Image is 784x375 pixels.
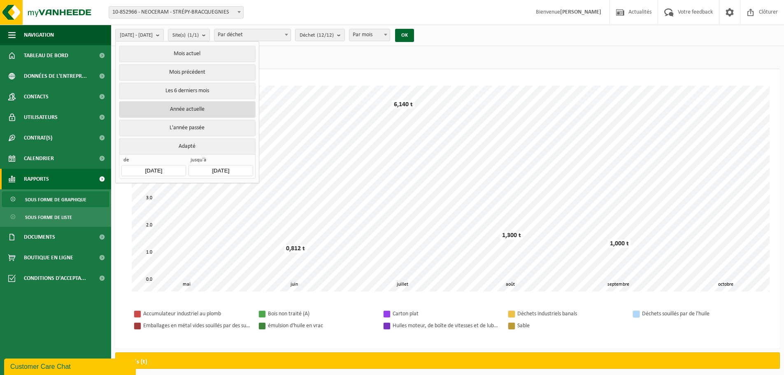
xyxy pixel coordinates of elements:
span: Par mois [349,29,390,41]
button: Mois précédent [119,64,255,81]
div: Sable [517,321,624,331]
div: Déchets industriels banals [517,309,624,319]
span: 10-852966 - NEOCERAM - STRÉPY-BRACQUEGNIES [109,7,243,18]
span: Conditions d'accepta... [24,268,86,289]
div: 1,000 t [608,240,631,248]
button: Les 6 derniers mois [119,83,255,99]
iframe: chat widget [4,357,137,375]
span: Contrat(s) [24,128,52,148]
span: Boutique en ligne [24,247,73,268]
span: Par déchet [214,29,291,41]
strong: [PERSON_NAME] [560,9,601,15]
span: jusqu'à [188,157,253,165]
div: Bois non traité (A) [268,309,375,319]
count: (12/12) [317,33,334,38]
span: Utilisateurs [24,107,58,128]
span: Rapports [24,169,49,189]
button: Adapté [119,138,255,154]
button: Année actuelle [119,101,255,118]
span: de [121,157,186,165]
span: 10-852966 - NEOCERAM - STRÉPY-BRACQUEGNIES [109,6,244,19]
div: Huiles moteur, de boîte de vitesses et de lubrification non chlorées à base minérale en vrac [393,321,500,331]
span: Contacts [24,86,49,107]
span: Calendrier [24,148,54,169]
div: Carton plat [393,309,500,319]
div: 0,812 t [284,245,307,253]
div: Emballages en métal vides souillés par des substances dangereuses [143,321,250,331]
div: 1,300 t [500,231,523,240]
span: Documents [24,227,55,247]
button: Site(s)(1/1) [168,29,210,41]
span: Site(s) [172,29,199,42]
button: OK [395,29,414,42]
button: Mois actuel [119,46,255,62]
count: (1/1) [188,33,199,38]
button: [DATE] - [DATE] [115,29,164,41]
div: 6,140 t [392,100,415,109]
span: Sous forme de graphique [25,192,86,207]
a: Sous forme de graphique [2,191,109,207]
span: Déchet [300,29,334,42]
div: Déchets souillés par de l'huile [642,309,749,319]
span: Sous forme de liste [25,210,72,225]
span: Tableau de bord [24,45,68,66]
button: Déchet(12/12) [295,29,345,41]
span: [DATE] - [DATE] [120,29,153,42]
a: Sous forme de liste [2,209,109,225]
span: Données de l'entrepr... [24,66,87,86]
h2: Poids (t) [116,353,156,371]
div: émulsion d'huile en vrac [268,321,375,331]
div: Accumulateur industriel au plomb [143,309,250,319]
span: Navigation [24,25,54,45]
button: L'année passée [119,120,255,136]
